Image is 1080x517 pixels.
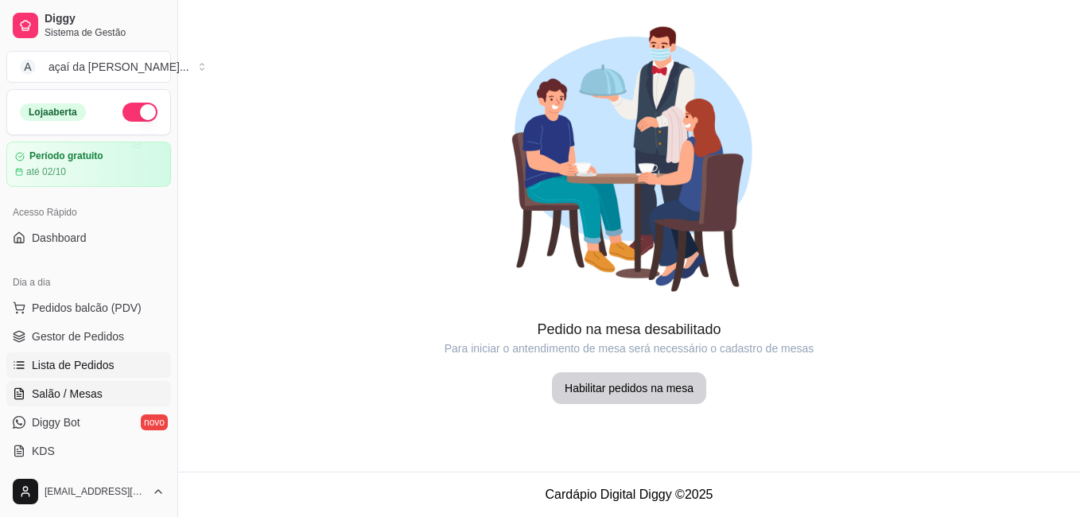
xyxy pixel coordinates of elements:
[178,472,1080,517] footer: Cardápio Digital Diggy © 2025
[6,295,171,321] button: Pedidos balcão (PDV)
[6,200,171,225] div: Acesso Rápido
[6,410,171,435] a: Diggy Botnovo
[20,103,86,121] div: Loja aberta
[6,270,171,295] div: Dia a dia
[29,150,103,162] article: Período gratuito
[6,381,171,406] a: Salão / Mesas
[45,12,165,26] span: Diggy
[26,165,66,178] article: até 02/10
[32,414,80,430] span: Diggy Bot
[32,386,103,402] span: Salão / Mesas
[32,300,142,316] span: Pedidos balcão (PDV)
[20,59,36,75] span: A
[6,51,171,83] button: Select a team
[178,318,1080,340] article: Pedido na mesa desabilitado
[6,142,171,187] a: Período gratuitoaté 02/10
[45,485,146,498] span: [EMAIL_ADDRESS][DOMAIN_NAME]
[6,324,171,349] a: Gestor de Pedidos
[32,357,115,373] span: Lista de Pedidos
[6,225,171,251] a: Dashboard
[45,26,165,39] span: Sistema de Gestão
[6,6,171,45] a: DiggySistema de Gestão
[32,230,87,246] span: Dashboard
[178,340,1080,356] article: Para iniciar o antendimento de mesa será necessário o cadastro de mesas
[122,103,157,122] button: Alterar Status
[49,59,189,75] div: açaí da [PERSON_NAME] ...
[32,443,55,459] span: KDS
[6,472,171,511] button: [EMAIL_ADDRESS][DOMAIN_NAME]
[552,372,706,404] button: Habilitar pedidos na mesa
[6,352,171,378] a: Lista de Pedidos
[32,328,124,344] span: Gestor de Pedidos
[6,438,171,464] a: KDS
